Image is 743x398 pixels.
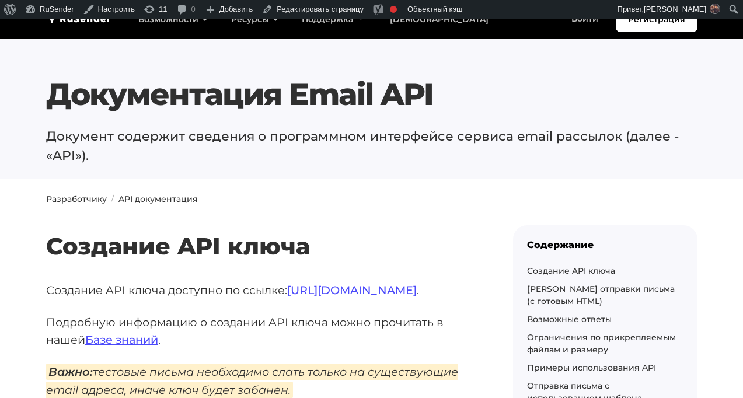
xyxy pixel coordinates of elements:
[527,284,675,306] a: [PERSON_NAME] отправки письма (с готовым HTML)
[287,283,417,297] a: [URL][DOMAIN_NAME]
[527,239,683,250] div: Содержание
[46,198,476,260] h2: Создание API ключа
[290,8,378,32] a: Поддержка24/7
[46,13,111,25] img: RuSender
[46,193,697,205] nav: breadcrumb
[46,364,458,398] em: тестовые письма необходимо слать только на существующие email адреса, иначе ключ будет забанен.
[616,7,697,32] a: Регистрация
[48,365,93,379] b: Важно:
[560,7,610,31] a: Войти
[46,313,476,349] p: Подробную информацию о создании API ключа можно прочитать в нашей .
[527,314,612,324] a: Возможные ответы
[46,194,107,204] a: Разработчику
[390,6,397,13] div: Фокусная ключевая фраза не установлена
[527,266,615,276] a: Создание API ключа
[219,8,290,32] a: Ресурсы
[127,8,219,32] a: Возможности
[378,8,500,32] a: [DEMOGRAPHIC_DATA]
[46,127,697,165] p: Документ содержит сведения о программном интерфейсе сервиса email рассылок (далее - «API»).
[353,13,367,21] sup: 24/7
[85,333,158,347] a: Базе знаний
[644,5,706,13] span: [PERSON_NAME]
[46,76,697,113] h1: Документация Email API
[46,281,476,299] p: Создание API ключа доступно по ссылке: .
[118,194,198,204] a: API документация
[527,362,656,373] a: Примеры использования API
[527,332,676,355] a: Ограничения по прикрепляемым файлам и размеру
